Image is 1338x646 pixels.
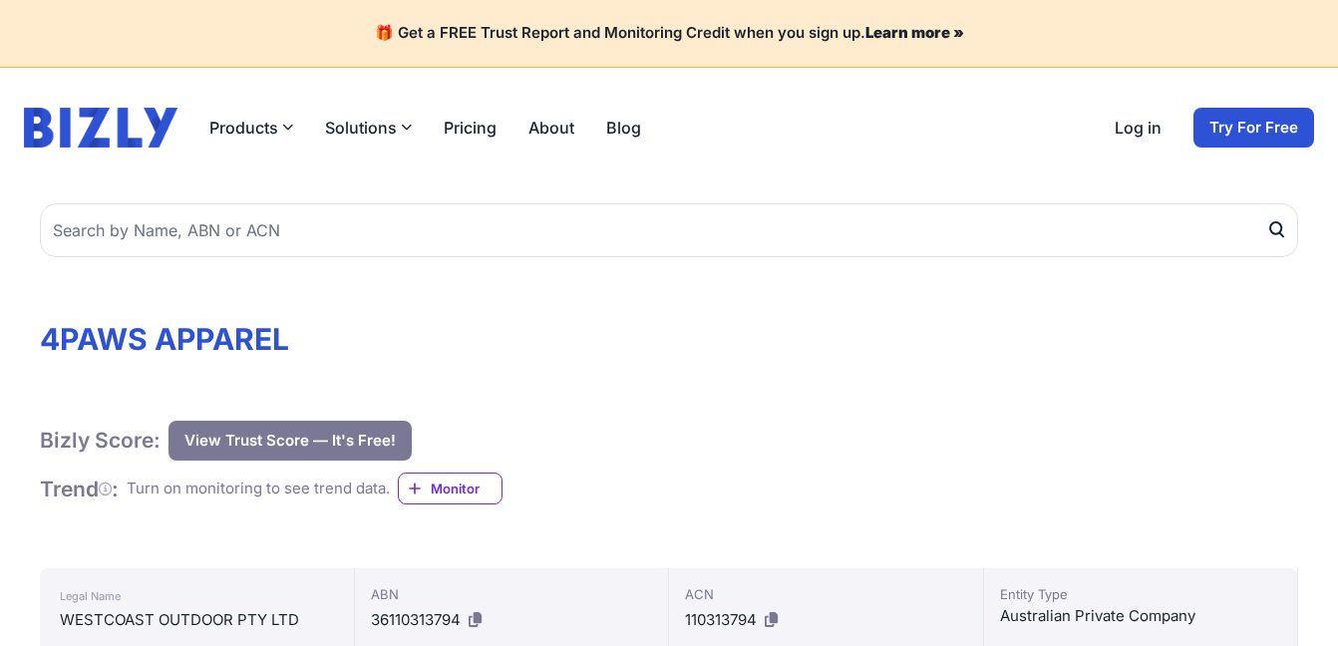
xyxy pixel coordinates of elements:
a: Try For Free [1193,108,1314,148]
h1: Bizly Score: [40,427,161,454]
a: About [528,116,574,140]
div: ABN [371,584,653,604]
div: Australian Private Company [1000,604,1282,628]
input: Search by Name, ABN or ACN [40,203,1298,257]
div: Legal Name [60,584,334,608]
a: Learn more » [865,23,964,42]
span: Monitor [431,479,502,498]
a: Pricing [444,116,497,140]
div: Turn on monitoring to see trend data. [127,478,390,500]
button: Products [209,116,293,140]
span: 36110313794 [371,610,461,629]
h1: Trend : [40,476,119,502]
button: Solutions [325,116,412,140]
h1: 4PAWS APPAREL [40,321,1298,357]
div: Entity Type [1000,584,1282,604]
a: Blog [606,116,641,140]
div: WESTCOAST OUTDOOR PTY LTD [60,608,334,632]
span: 110313794 [685,610,757,629]
a: Log in [1115,116,1162,140]
div: ACN [685,584,967,604]
h4: 🎁 Get a FREE Trust Report and Monitoring Credit when you sign up. [24,24,1314,43]
a: Monitor [398,473,502,504]
button: View Trust Score — It's Free! [168,421,412,461]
